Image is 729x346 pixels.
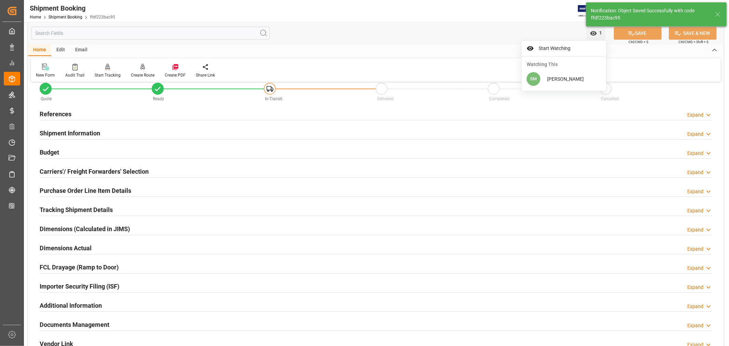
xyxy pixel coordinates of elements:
h2: FCL Drayage (Ramp to Door) [40,263,119,272]
span: Completed [489,96,509,101]
a: Home [30,15,41,19]
div: Create PDF [165,72,186,78]
div: Expand [687,188,703,195]
span: Ctrl/CMD + Shift + S [678,39,708,44]
div: Home [28,44,51,56]
span: In-Transit [265,96,282,101]
div: Create Route [131,72,154,78]
div: Expand [687,226,703,234]
span: Quote [41,96,52,101]
div: Expand [687,150,703,157]
input: Search Fields [31,27,270,40]
h2: Additional Information [40,301,102,310]
span: Ctrl/CMD + S [629,39,648,44]
div: Expand [687,322,703,329]
div: Expand [687,111,703,119]
div: Expand [687,207,703,214]
h2: Dimensions (Calculated in JIMS) [40,224,130,234]
h2: References [40,109,71,119]
h2: Tracking Shipment Details [40,205,113,214]
span: [PERSON_NAME] [547,76,584,82]
div: Share Link [196,72,215,78]
div: Expand [687,131,703,138]
h2: Carriers'/ Freight Forwarders' Selection [40,167,149,176]
div: Notification: Object Saved Successfully with code ffdf223bac95 [591,7,708,22]
span: SM [530,76,537,81]
button: close menu [586,27,606,40]
span: Cancelled [601,96,619,101]
button: SAVE & NEW [669,27,717,40]
div: Email [70,44,93,56]
div: Expand [687,245,703,253]
div: Edit [51,44,70,56]
div: New Form [36,72,55,78]
div: Expand [687,265,703,272]
h2: Shipment Information [40,129,100,138]
div: Expand [687,169,703,176]
h2: Budget [40,148,59,157]
button: SAVE [614,27,662,40]
span: Start Watching [536,45,601,52]
h2: Documents Management [40,320,109,329]
span: Delivered [377,96,394,101]
div: Expand [687,284,703,291]
span: 1 [597,30,602,36]
span: Ready [153,96,164,101]
img: Exertis%20JAM%20-%20Email%20Logo.jpg_1722504956.jpg [578,5,602,17]
div: Start Tracking [95,72,121,78]
h2: Importer Security Filing (ISF) [40,282,119,291]
div: Audit Trail [65,72,84,78]
h2: Dimensions Actual [40,243,92,253]
h2: Purchase Order Line Item Details [40,186,131,195]
div: Shipment Booking [30,3,115,13]
div: Expand [687,303,703,310]
div: Watching This [522,57,606,70]
a: Shipment Booking [49,15,82,19]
